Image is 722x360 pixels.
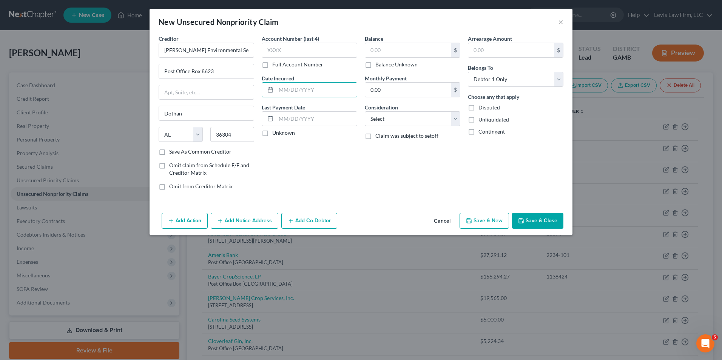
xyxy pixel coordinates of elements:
[159,43,254,58] input: Search creditor by name...
[169,183,233,189] span: Omit from Creditor Matrix
[478,128,505,135] span: Contingent
[428,214,457,229] button: Cancel
[460,213,509,229] button: Save & New
[159,17,278,27] div: New Unsecured Nonpriority Claim
[451,43,460,57] div: $
[262,103,305,111] label: Last Payment Date
[468,65,493,71] span: Belongs To
[696,334,714,352] iframe: Intercom live chat
[365,83,451,97] input: 0.00
[478,104,500,111] span: Disputed
[272,129,295,137] label: Unknown
[281,213,337,229] button: Add Co-Debtor
[468,93,519,101] label: Choose any that apply
[554,43,563,57] div: $
[162,213,208,229] button: Add Action
[365,103,398,111] label: Consideration
[272,61,323,68] label: Full Account Number
[451,83,460,97] div: $
[262,74,294,82] label: Date Incurred
[478,116,509,123] span: Unliquidated
[159,85,254,100] input: Apt, Suite, etc...
[375,132,438,139] span: Claim was subject to setoff
[262,43,357,58] input: XXXX
[169,148,231,155] label: Save As Common Creditor
[159,106,254,120] input: Enter city...
[468,43,554,57] input: 0.00
[365,43,451,57] input: 0.00
[512,213,563,229] button: Save & Close
[211,213,278,229] button: Add Notice Address
[276,83,357,97] input: MM/DD/YYYY
[159,64,254,78] input: Enter address...
[365,35,383,43] label: Balance
[210,127,255,142] input: Enter zip...
[558,17,563,26] button: ×
[365,74,407,82] label: Monthly Payment
[712,334,718,340] span: 5
[169,162,249,176] span: Omit claim from Schedule E/F and Creditor Matrix
[159,35,179,42] span: Creditor
[276,112,357,126] input: MM/DD/YYYY
[375,61,418,68] label: Balance Unknown
[262,35,319,43] label: Account Number (last 4)
[468,35,512,43] label: Arrearage Amount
